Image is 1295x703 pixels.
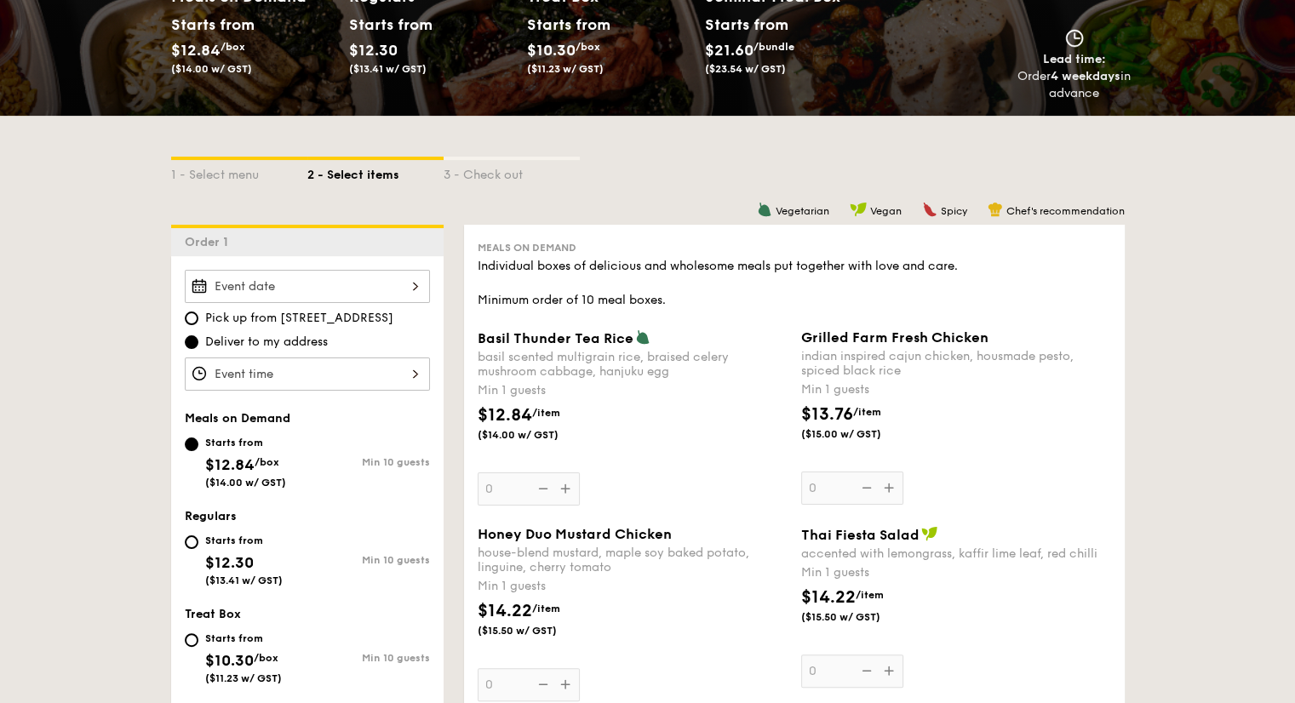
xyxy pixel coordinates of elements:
input: Starts from$12.84/box($14.00 w/ GST)Min 10 guests [185,437,198,451]
span: $21.60 [705,41,754,60]
span: ($14.00 w/ GST) [205,477,286,489]
span: Grilled Farm Fresh Chicken [801,329,988,346]
div: Starts from [205,632,282,645]
img: icon-vegetarian.fe4039eb.svg [757,202,772,217]
span: Lead time: [1043,52,1106,66]
span: $13.76 [801,404,853,425]
div: Starts from [205,534,283,547]
div: Min 10 guests [307,652,430,664]
img: icon-vegetarian.fe4039eb.svg [635,329,650,345]
span: Honey Duo Mustard Chicken [478,526,672,542]
div: Min 1 guests [801,564,1111,581]
div: Min 10 guests [307,456,430,468]
span: ($13.41 w/ GST) [349,63,427,75]
img: icon-spicy.37a8142b.svg [922,202,937,217]
div: Starts from [705,12,788,37]
span: ($23.54 w/ GST) [705,63,786,75]
span: Chef's recommendation [1006,205,1125,217]
span: ($15.50 w/ GST) [801,610,917,624]
span: $12.84 [478,405,532,426]
span: $10.30 [205,651,254,670]
span: Spicy [941,205,967,217]
strong: 4 weekdays [1051,69,1120,83]
div: indian inspired cajun chicken, housmade pesto, spiced black rice [801,349,1111,378]
div: Individual boxes of delicious and wholesome meals put together with love and care. Minimum order ... [478,258,1111,309]
span: Deliver to my address [205,334,328,351]
span: Pick up from [STREET_ADDRESS] [205,310,393,327]
input: Starts from$10.30/box($11.23 w/ GST)Min 10 guests [185,633,198,647]
img: icon-vegan.f8ff3823.svg [850,202,867,217]
img: icon-vegan.f8ff3823.svg [921,526,938,541]
span: ($15.00 w/ GST) [801,427,917,441]
div: basil scented multigrain rice, braised celery mushroom cabbage, hanjuku egg [478,350,788,379]
span: $12.30 [205,553,254,572]
div: 3 - Check out [444,160,580,184]
span: Vegan [870,205,902,217]
input: Event date [185,270,430,303]
div: Starts from [171,12,247,37]
span: /item [853,406,881,418]
input: Pick up from [STREET_ADDRESS] [185,311,198,325]
span: Basil Thunder Tea Rice [478,330,633,346]
span: /item [856,589,884,601]
div: Starts from [527,12,603,37]
span: /box [221,41,245,53]
span: Vegetarian [776,205,829,217]
span: /box [576,41,600,53]
div: Min 10 guests [307,554,430,566]
span: Thai Fiesta Salad [801,527,920,543]
span: $12.30 [349,41,398,60]
span: Treat Box [185,607,241,621]
span: $12.84 [171,41,221,60]
span: $12.84 [205,455,255,474]
span: /item [532,407,560,419]
input: Event time [185,357,430,391]
div: Min 1 guests [478,578,788,595]
div: Order in advance [1017,68,1132,102]
span: $14.22 [801,587,856,608]
div: Min 1 guests [478,382,788,399]
div: Starts from [349,12,425,37]
span: /item [532,603,560,614]
span: ($13.41 w/ GST) [205,574,283,586]
span: ($11.23 w/ GST) [527,63,604,75]
div: house-blend mustard, maple soy baked potato, linguine, cherry tomato [478,546,788,574]
div: 2 - Select items [307,160,444,184]
span: Order 1 [185,235,235,249]
span: $10.30 [527,41,576,60]
div: 1 - Select menu [171,160,307,184]
span: /box [255,456,279,468]
input: Deliver to my address [185,335,198,349]
span: Meals on Demand [185,411,290,426]
span: ($14.00 w/ GST) [171,63,252,75]
div: Min 1 guests [801,381,1111,398]
span: ($14.00 w/ GST) [478,428,593,442]
input: Starts from$12.30($13.41 w/ GST)Min 10 guests [185,535,198,549]
span: Regulars [185,509,237,523]
div: accented with lemongrass, kaffir lime leaf, red chilli [801,546,1111,561]
img: icon-chef-hat.a58ddaea.svg [988,202,1003,217]
div: Starts from [205,436,286,449]
span: /box [254,652,278,664]
span: /bundle [754,41,794,53]
span: ($11.23 w/ GST) [205,672,282,684]
span: ($15.50 w/ GST) [478,624,593,637]
span: $14.22 [478,601,532,621]
span: Meals on Demand [478,242,576,254]
img: icon-clock.2db775ea.svg [1062,29,1087,48]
